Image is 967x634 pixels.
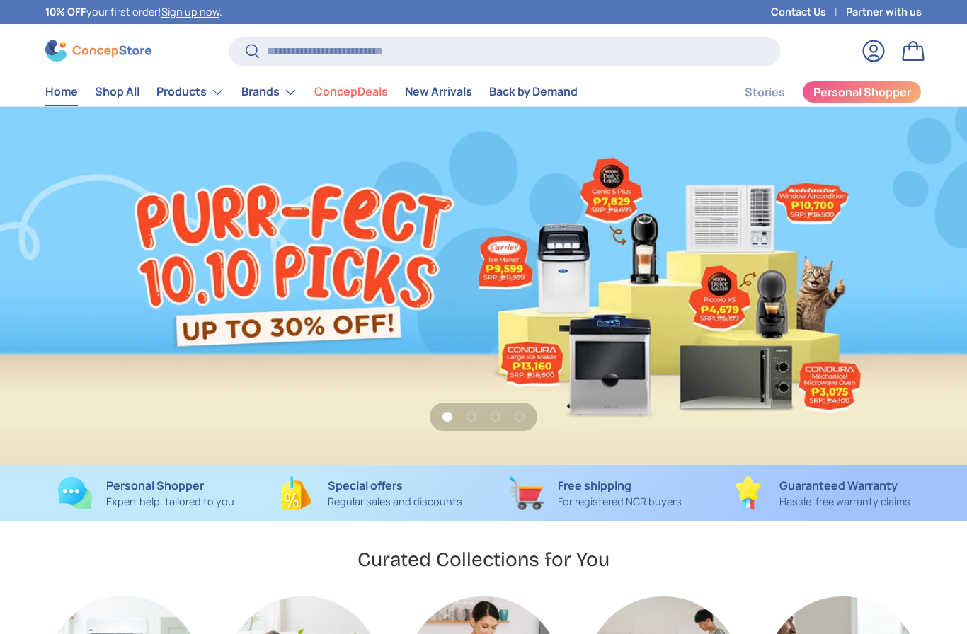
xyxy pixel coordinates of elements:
a: Back by Demand [489,78,578,105]
a: New Arrivals [405,78,472,105]
a: Free shipping For registered NCR buyers [495,476,697,510]
a: ConcepDeals [314,78,388,105]
strong: Guaranteed Warranty [779,478,898,493]
p: For registered NCR buyers [558,494,682,509]
strong: Special offers [328,478,403,493]
img: ConcepStore [45,40,151,62]
a: Shop All [95,78,139,105]
a: Personal Shopper [802,81,922,103]
strong: Personal Shopper [106,478,204,493]
a: Sign up now [161,5,219,18]
summary: Brands [233,78,306,106]
a: Products [156,78,224,106]
a: Personal Shopper Expert help, tailored to you [45,476,248,510]
summary: Products [148,78,233,106]
a: Brands [241,78,297,106]
p: Regular sales and discounts [328,494,462,509]
strong: 10% OFF [45,5,86,18]
h2: Curated Collections for You [357,547,610,573]
a: Partner with us [846,4,922,20]
p: your first order! . [45,4,222,20]
a: Guaranteed Warranty Hassle-free warranty claims [720,476,922,510]
a: Home [45,78,78,105]
strong: Free shipping [558,478,631,493]
nav: Primary [45,78,578,106]
a: Special offers Regular sales and discounts [270,476,473,510]
p: Hassle-free warranty claims [779,494,910,509]
p: Expert help, tailored to you [106,494,234,509]
span: Personal Shopper [813,86,911,98]
nav: Secondary [711,78,922,106]
a: Stories [745,79,785,106]
a: Contact Us [771,4,846,20]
